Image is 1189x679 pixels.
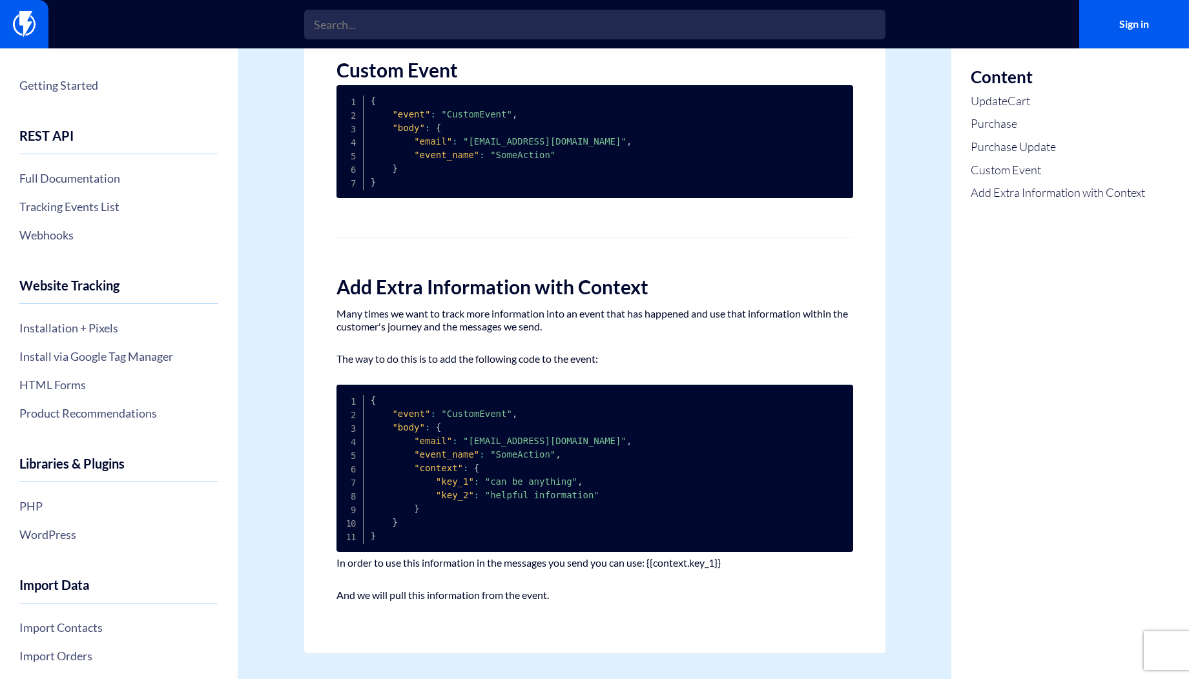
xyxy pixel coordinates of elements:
[474,490,479,500] span: :
[19,523,218,545] a: WordPress
[490,449,555,460] span: "SomeAction"
[414,503,419,514] span: }
[304,10,885,39] input: Search...
[371,177,376,187] span: }
[425,123,430,133] span: :
[512,409,517,419] span: ,
[19,74,218,96] a: Getting Started
[19,374,218,396] a: HTML Forms
[512,109,517,119] span: ,
[441,109,512,119] span: "CustomEvent"
[485,490,599,500] span: "helpful information"
[19,616,218,638] a: Import Contacts
[392,409,430,419] span: "event"
[436,123,441,133] span: {
[336,589,853,602] p: And we will pull this information from the event.
[19,645,218,667] a: Import Orders
[19,456,218,482] h4: Libraries & Plugins
[971,185,1145,201] a: Add Extra Information with Context
[19,317,218,339] a: Installation + Pixels
[425,422,430,432] span: :
[336,556,853,569] p: In order to use this information in the messages you send you can use: {{context.key_1}}
[452,136,457,147] span: :
[336,352,853,365] p: The way to do this is to add the following code to the event:
[19,402,218,424] a: Product Recommendations
[971,116,1145,132] a: Purchase
[485,476,577,487] span: "can be anything"
[626,436,632,446] span: ,
[971,139,1145,156] a: Purchase Update
[392,109,430,119] span: "event"
[626,136,632,147] span: ,
[336,59,853,81] h2: Custom Event
[371,96,376,106] span: {
[490,150,555,160] span: "SomeAction"
[19,224,218,246] a: Webhooks
[19,345,218,367] a: Install via Google Tag Manager
[430,409,435,419] span: :
[971,68,1145,86] h3: Content
[414,436,452,446] span: "email"
[19,128,218,154] h4: REST API
[971,93,1145,110] a: UpdateCart
[474,463,479,473] span: {
[414,449,479,460] span: "event_name"
[371,395,376,405] span: {
[392,163,397,174] span: }
[371,531,376,541] span: }
[19,196,218,218] a: Tracking Events List
[577,476,583,487] span: ,
[436,490,474,500] span: "key_2"
[19,167,218,189] a: Full Documentation
[971,162,1145,179] a: Custom Event
[414,150,479,160] span: "event_name"
[392,422,425,432] span: "body"
[463,436,626,446] span: "[EMAIL_ADDRESS][DOMAIN_NAME]"
[479,150,484,160] span: :
[336,307,853,333] p: Many times we want to track more information into an event that has happened and use that informa...
[555,449,561,460] span: ,
[441,409,512,419] span: "CustomEvent"
[414,136,452,147] span: "email"
[479,449,484,460] span: :
[463,136,626,147] span: "[EMAIL_ADDRESS][DOMAIN_NAME]"
[474,476,479,487] span: :
[452,436,457,446] span: :
[392,517,397,527] span: }
[430,109,435,119] span: :
[414,463,463,473] span: "context"
[19,578,218,603] h4: Import Data
[436,476,474,487] span: "key_1"
[19,495,218,517] a: PHP
[19,278,218,304] h4: Website Tracking
[392,123,425,133] span: "body"
[436,422,441,432] span: {
[463,463,468,473] span: :
[336,276,853,298] h2: Add Extra Information with Context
